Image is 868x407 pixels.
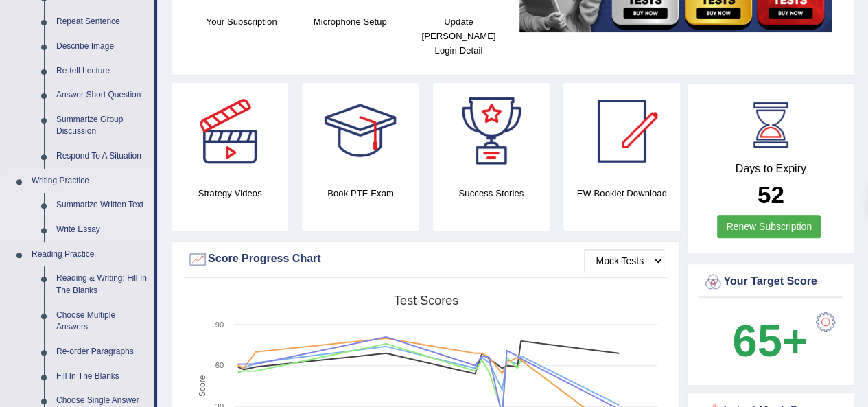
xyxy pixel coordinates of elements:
b: 65+ [732,316,808,366]
a: Choose Multiple Answers [50,303,154,340]
div: Score Progress Chart [187,249,664,270]
a: Writing Practice [25,169,154,194]
a: Fill In The Blanks [50,364,154,389]
a: Renew Subscription [717,215,821,238]
h4: Days to Expiry [703,163,838,175]
a: Repeat Sentence [50,10,154,34]
h4: Book PTE Exam [302,186,419,200]
h4: Success Stories [433,186,550,200]
a: Summarize Group Discussion [50,108,154,144]
h4: Your Subscription [194,14,289,29]
text: 90 [215,321,224,329]
a: Answer Short Question [50,83,154,108]
a: Re-tell Lecture [50,59,154,84]
text: 60 [215,361,224,369]
h4: Microphone Setup [303,14,397,29]
tspan: Test scores [394,294,458,307]
div: Your Target Score [703,272,838,292]
a: Describe Image [50,34,154,59]
tspan: Score [198,375,207,397]
h4: Strategy Videos [172,186,288,200]
a: Reading Practice [25,242,154,267]
a: Re-order Paragraphs [50,340,154,364]
h4: Update [PERSON_NAME] Login Detail [411,14,506,58]
a: Respond To A Situation [50,144,154,169]
b: 52 [758,181,784,208]
a: Summarize Written Text [50,193,154,218]
a: Write Essay [50,218,154,242]
h4: EW Booklet Download [563,186,680,200]
a: Reading & Writing: Fill In The Blanks [50,266,154,303]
